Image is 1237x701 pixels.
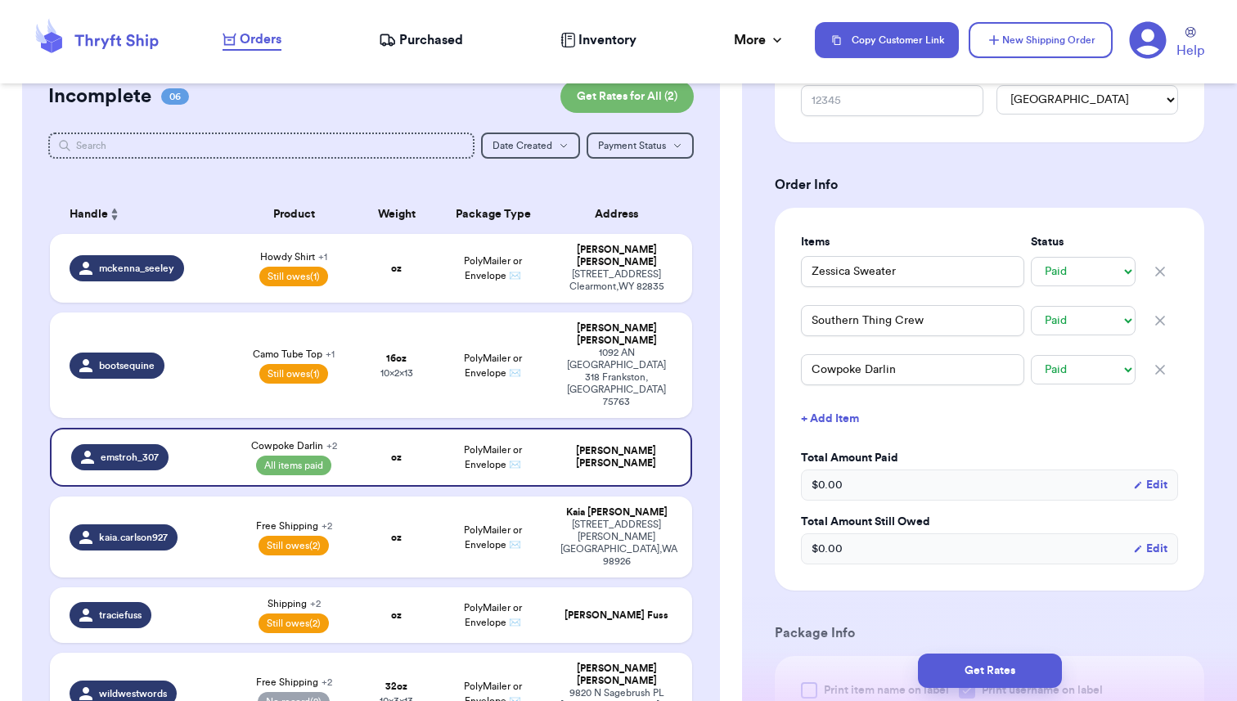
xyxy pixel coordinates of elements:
button: Date Created [481,133,580,159]
div: [STREET_ADDRESS][PERSON_NAME] [GEOGRAPHIC_DATA] , WA 98926 [560,519,672,568]
div: [PERSON_NAME] [PERSON_NAME] [560,322,672,347]
span: + 2 [326,441,337,451]
span: PolyMailer or Envelope ✉️ [464,603,522,627]
a: Inventory [560,30,636,50]
div: 1092 AN [GEOGRAPHIC_DATA] 318 Frankston , [GEOGRAPHIC_DATA] 75763 [560,347,672,408]
input: 12345 [801,85,983,116]
span: Payment Status [598,141,666,151]
button: Get Rates [918,654,1062,688]
span: Free Shipping [256,676,332,689]
strong: 32 oz [385,681,407,691]
span: $ 0.00 [812,477,843,493]
span: PolyMailer or Envelope ✉️ [464,353,522,378]
div: More [734,30,785,50]
span: Still owes (2) [259,536,329,555]
th: Weight [358,195,435,234]
button: Edit [1133,541,1167,557]
button: Edit [1133,477,1167,493]
span: + 2 [310,599,321,609]
div: [PERSON_NAME] [PERSON_NAME] [560,445,671,470]
span: Camo Tube Top [253,348,335,361]
strong: oz [391,532,402,542]
span: Orders [240,29,281,49]
span: PolyMailer or Envelope ✉️ [464,525,522,550]
button: Sort ascending [108,204,121,224]
span: bootsequine [99,359,155,372]
span: All items paid [256,456,331,475]
span: Help [1176,41,1204,61]
strong: oz [391,452,402,462]
div: [PERSON_NAME] Fuss [560,609,672,622]
th: Address [551,195,692,234]
h3: Package Info [775,623,1204,643]
span: + 1 [326,349,335,359]
a: Help [1176,27,1204,61]
span: kaia.carlson927 [99,531,168,544]
span: Howdy Shirt [260,250,327,263]
button: Get Rates for All (2) [560,80,694,113]
button: Copy Customer Link [815,22,959,58]
a: Purchased [379,30,463,50]
span: + 2 [322,677,332,687]
span: $ 0.00 [812,541,843,557]
span: wildwestwords [99,687,167,700]
span: Free Shipping [256,519,332,532]
strong: oz [391,610,402,620]
span: Date Created [493,141,552,151]
span: PolyMailer or Envelope ✉️ [464,445,522,470]
div: Kaia [PERSON_NAME] [560,506,672,519]
strong: 16 oz [386,353,407,363]
label: Status [1031,234,1136,250]
label: Total Amount Paid [801,450,1178,466]
label: Items [801,234,1024,250]
div: [PERSON_NAME] [PERSON_NAME] [560,663,672,687]
h3: Order Info [775,175,1204,195]
span: Cowpoke Darlin [251,439,337,452]
span: 06 [161,88,189,105]
input: Search [48,133,475,159]
span: Still owes (1) [259,267,328,286]
strong: oz [391,263,402,273]
a: Orders [223,29,281,51]
span: emstroh_307 [101,451,159,464]
button: + Add Item [794,401,1185,437]
span: traciefuss [99,609,142,622]
span: Purchased [399,30,463,50]
span: Inventory [578,30,636,50]
span: + 2 [322,521,332,531]
span: Handle [70,206,108,223]
span: + 1 [318,252,327,262]
div: [PERSON_NAME] [PERSON_NAME] [560,244,672,268]
th: Product [230,195,358,234]
button: Payment Status [587,133,694,159]
h2: Incomplete [48,83,151,110]
button: New Shipping Order [969,22,1113,58]
span: 10 x 2 x 13 [380,368,413,378]
span: PolyMailer or Envelope ✉️ [464,256,522,281]
span: Still owes (2) [259,613,329,633]
div: [STREET_ADDRESS] Clearmont , WY 82835 [560,268,672,293]
span: Shipping [268,597,321,610]
span: mckenna_seeley [99,262,174,275]
span: Still owes (1) [259,364,328,384]
th: Package Type [435,195,551,234]
label: Total Amount Still Owed [801,514,1178,530]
